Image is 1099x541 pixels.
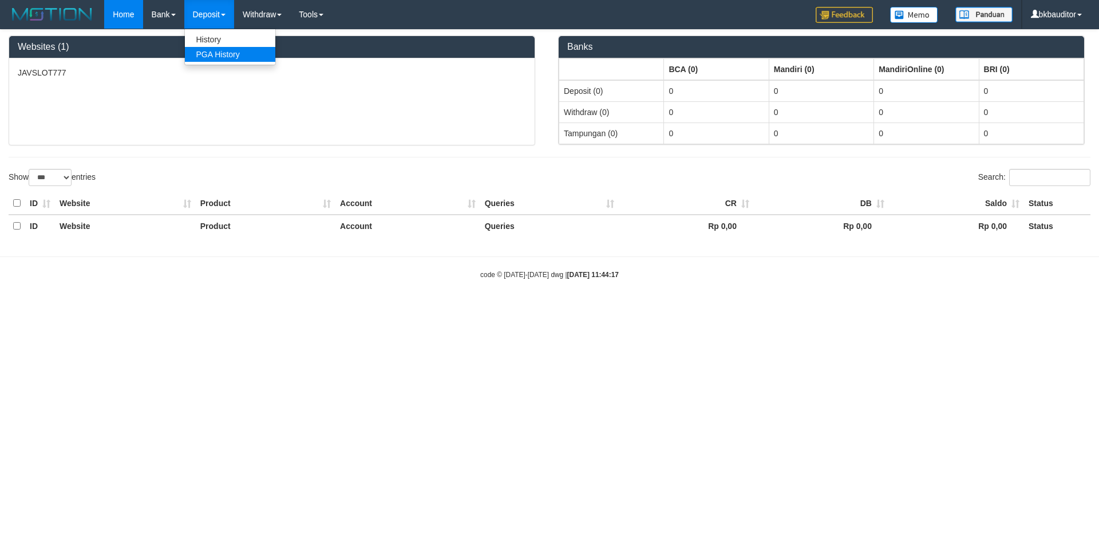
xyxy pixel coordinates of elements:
td: 0 [769,123,873,144]
p: JAVSLOT777 [18,67,526,78]
th: DB [754,192,889,215]
th: Queries [480,215,619,237]
td: 0 [874,123,979,144]
th: ID [25,215,55,237]
th: Product [196,215,335,237]
td: 0 [874,80,979,102]
strong: [DATE] 11:44:17 [567,271,619,279]
img: Button%20Memo.svg [890,7,938,23]
small: code © [DATE]-[DATE] dwg | [480,271,619,279]
td: 0 [769,80,873,102]
th: Status [1024,192,1090,215]
td: 0 [979,80,1084,102]
label: Search: [978,169,1090,186]
th: Group: activate to sort column ascending [559,58,664,80]
td: Withdraw (0) [559,101,664,123]
th: Group: activate to sort column ascending [979,58,1084,80]
th: Status [1024,215,1090,237]
img: panduan.png [955,7,1013,22]
h3: Banks [567,42,1076,52]
select: Showentries [29,169,72,186]
th: Website [55,192,196,215]
th: Account [335,215,480,237]
label: Show entries [9,169,96,186]
td: 0 [664,80,769,102]
th: Account [335,192,480,215]
th: Group: activate to sort column ascending [874,58,979,80]
th: Group: activate to sort column ascending [664,58,769,80]
th: Product [196,192,335,215]
th: Saldo [889,192,1024,215]
a: History [185,32,275,47]
th: Website [55,215,196,237]
img: Feedback.jpg [816,7,873,23]
input: Search: [1009,169,1090,186]
th: Group: activate to sort column ascending [769,58,873,80]
th: Rp 0,00 [754,215,889,237]
th: Queries [480,192,619,215]
td: 0 [979,123,1084,144]
td: Tampungan (0) [559,123,664,144]
td: 0 [769,101,873,123]
td: 0 [664,101,769,123]
h3: Websites (1) [18,42,526,52]
th: Rp 0,00 [889,215,1024,237]
td: 0 [664,123,769,144]
img: MOTION_logo.png [9,6,96,23]
td: Deposit (0) [559,80,664,102]
th: CR [619,192,754,215]
td: 0 [979,101,1084,123]
a: PGA History [185,47,275,62]
th: ID [25,192,55,215]
td: 0 [874,101,979,123]
th: Rp 0,00 [619,215,754,237]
